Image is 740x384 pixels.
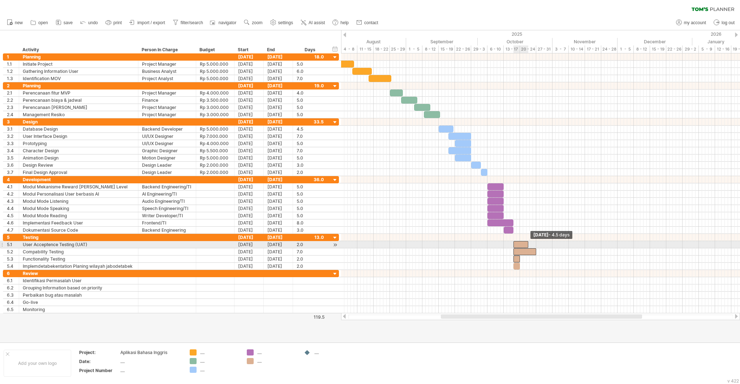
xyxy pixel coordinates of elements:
span: open [38,20,48,25]
div: 5.0 [297,111,324,118]
div: 7.0 [297,147,324,154]
div: AI Engineering/TI [142,191,192,197]
div: [DATE] [235,97,264,104]
div: Testing [23,234,134,241]
div: 5 - 9 [699,45,715,53]
div: UI/UX Designer [142,133,192,140]
div: [DATE] [264,90,293,96]
a: import / export [128,18,167,27]
div: [DATE] [264,154,293,161]
div: Initiate Project [23,61,134,67]
div: [DATE] [235,198,264,205]
div: Character Design [23,147,134,154]
div: 4.1 [7,183,19,190]
a: navigator [209,18,238,27]
div: .... [120,358,181,365]
div: Rp 2.000.000 [200,169,231,176]
div: [DATE] [264,234,293,241]
span: contact [364,20,378,25]
div: Prototyping [23,140,134,147]
div: 29 - 2 [683,45,699,53]
div: [DATE] [264,248,293,255]
div: Implemdetabekentation Planing wilayah jabodetabek [23,263,134,270]
a: log out [712,18,737,27]
div: [DATE] [264,104,293,111]
div: Modul Mode Speaking [23,205,134,212]
div: Implementasi Feedback User [23,219,134,226]
div: 7.0 [297,75,324,82]
div: [DATE] [235,234,264,241]
span: AI assist [309,20,325,25]
a: new [5,18,25,27]
div: Writer Developer/TI [142,212,192,219]
div: 1 [7,53,19,60]
div: [DATE] [235,90,264,96]
div: 18 - 22 [374,45,390,53]
div: 8.0 [297,219,324,226]
div: UI/UX Designer [142,140,192,147]
div: User Interface Design [23,133,134,140]
div: [DATE] [264,169,293,176]
div: 5.3 [7,256,19,262]
div: [DATE] [235,147,264,154]
div: 5.0 [297,198,324,205]
div: 27 - 31 [536,45,552,53]
div: 1 - 5 [618,45,634,53]
div: 3.0 [297,162,324,169]
div: [DATE] [264,75,293,82]
span: - 4.5 days [548,232,569,237]
div: .... [257,349,297,355]
div: 2.3 [7,104,19,111]
div: Modul Personalisasi User berbasis AI [23,191,134,197]
div: [DATE] [264,53,293,60]
div: [DATE] [235,126,264,132]
div: Backend Engineering [142,227,192,234]
div: 3.3 [7,140,19,147]
div: 3.5 [7,154,19,161]
div: Rp 5.000.000 [200,154,231,161]
div: 3 [7,118,19,125]
div: Identifikasi Permasalah User [23,277,134,284]
div: 2.4 [7,111,19,118]
div: [DATE] [235,140,264,147]
span: undo [88,20,98,25]
div: 13 - 17 [504,45,520,53]
div: 3.6 [7,162,19,169]
div: 25 - 29 [390,45,406,53]
div: 6.2 [7,284,19,291]
div: 17 - 21 [585,45,601,53]
div: Database Design [23,126,134,132]
div: 8 - 12 [634,45,650,53]
div: 8 - 12 [422,45,439,53]
div: 5.2 [7,248,19,255]
div: [DATE] [264,263,293,270]
div: Dokumentasi Source Code [23,227,134,234]
span: zoom [252,20,262,25]
div: [DATE] [264,126,293,132]
div: 3 - 7 [552,45,569,53]
div: 2 [7,82,19,89]
div: 15 - 19 [650,45,666,53]
div: Activity [22,46,134,53]
span: settings [278,20,293,25]
span: print [113,20,122,25]
div: 6 - 10 [487,45,504,53]
div: [DATE] [264,118,293,125]
div: 5.0 [297,191,324,197]
div: October 2025 [478,38,552,45]
div: [DATE] [235,53,264,60]
div: Functionality Testing [23,256,134,262]
div: Grouping Information based on priority [23,284,134,291]
span: new [15,20,23,25]
div: 3.7 [7,169,19,176]
div: [DATE] [235,263,264,270]
div: [DATE] [235,61,264,67]
div: Days [293,46,327,53]
div: 5.0 [297,205,324,212]
div: Business Analyst [142,68,192,75]
div: 2.1 [7,90,19,96]
div: 6 [7,270,19,277]
div: 3.0 [297,227,324,234]
div: 1.2 [7,68,19,75]
div: Go-live [23,299,134,306]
